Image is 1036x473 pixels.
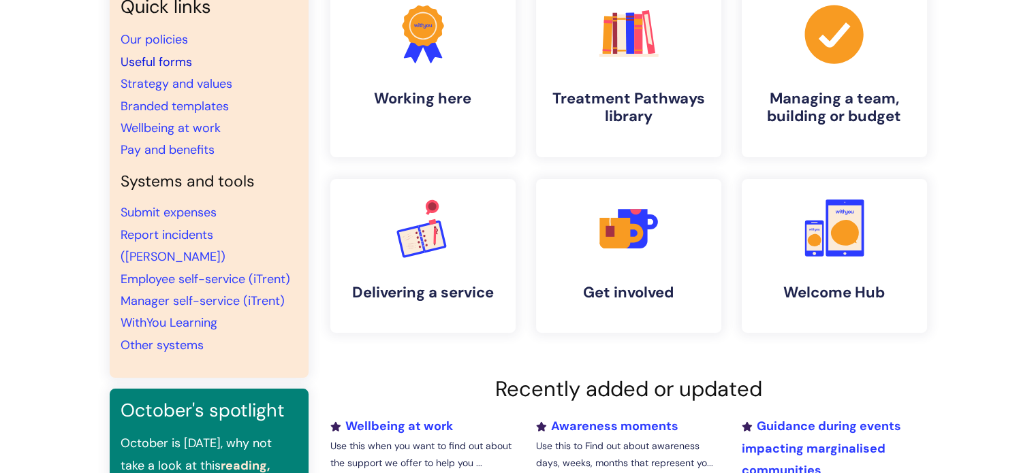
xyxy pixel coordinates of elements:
a: Get involved [536,179,721,333]
h3: October's spotlight [121,399,298,421]
a: Employee self-service (iTrent) [121,271,290,287]
a: Branded templates [121,98,229,114]
h4: Get involved [547,284,710,301]
a: Useful forms [121,54,192,70]
a: Wellbeing at work [121,120,221,136]
a: Delivering a service [330,179,516,333]
h4: Systems and tools [121,172,298,191]
a: Other systems [121,337,204,353]
h4: Managing a team, building or budget [753,90,916,126]
a: Manager self-service (iTrent) [121,293,285,309]
p: Use this when you want to find out about the support we offer to help you ... [330,438,516,472]
a: Awareness moments [535,418,678,434]
a: Submit expenses [121,204,217,221]
h4: Working here [341,90,505,108]
a: Wellbeing at work [330,418,453,434]
p: Use this to Find out about awareness days, weeks, months that represent yo... [535,438,721,472]
a: Welcome Hub [742,179,927,333]
a: Report incidents ([PERSON_NAME]) [121,227,225,265]
a: WithYou Learning [121,314,217,331]
a: Strategy and values [121,76,232,92]
h2: Recently added or updated [330,376,927,402]
h4: Delivering a service [341,284,505,301]
h4: Treatment Pathways library [547,90,710,126]
a: Our policies [121,31,188,48]
a: Pay and benefits [121,142,215,158]
h4: Welcome Hub [753,284,916,301]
